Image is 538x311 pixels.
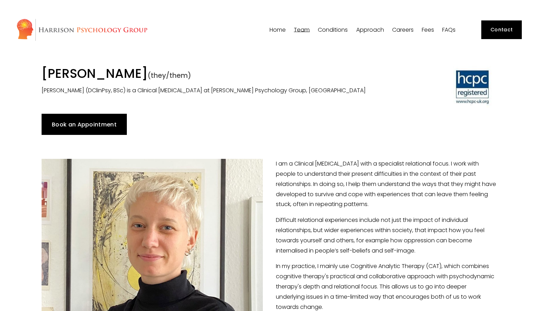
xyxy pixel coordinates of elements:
span: Approach [356,27,384,33]
a: folder dropdown [356,26,384,33]
a: Fees [422,26,434,33]
a: folder dropdown [318,26,348,33]
p: I am a Clinical [MEDICAL_DATA] with a specialist relational focus. I work with people to understa... [42,159,497,210]
a: FAQs [442,26,456,33]
a: Careers [392,26,414,33]
p: [PERSON_NAME] (DClinPsy, BSc) is a Clinical [MEDICAL_DATA] at [PERSON_NAME] Psychology Group, [GE... [42,86,380,96]
span: Team [294,27,310,33]
img: Harrison Psychology Group [16,18,148,41]
a: Contact [481,20,522,39]
span: Conditions [318,27,348,33]
a: Home [270,26,286,33]
a: Book an Appointment [42,114,127,135]
a: folder dropdown [294,26,310,33]
h1: [PERSON_NAME] [42,66,380,83]
span: (they/them) [148,71,191,80]
p: Difficult relational experiences include not just the impact of individual relationships, but wid... [42,215,497,256]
